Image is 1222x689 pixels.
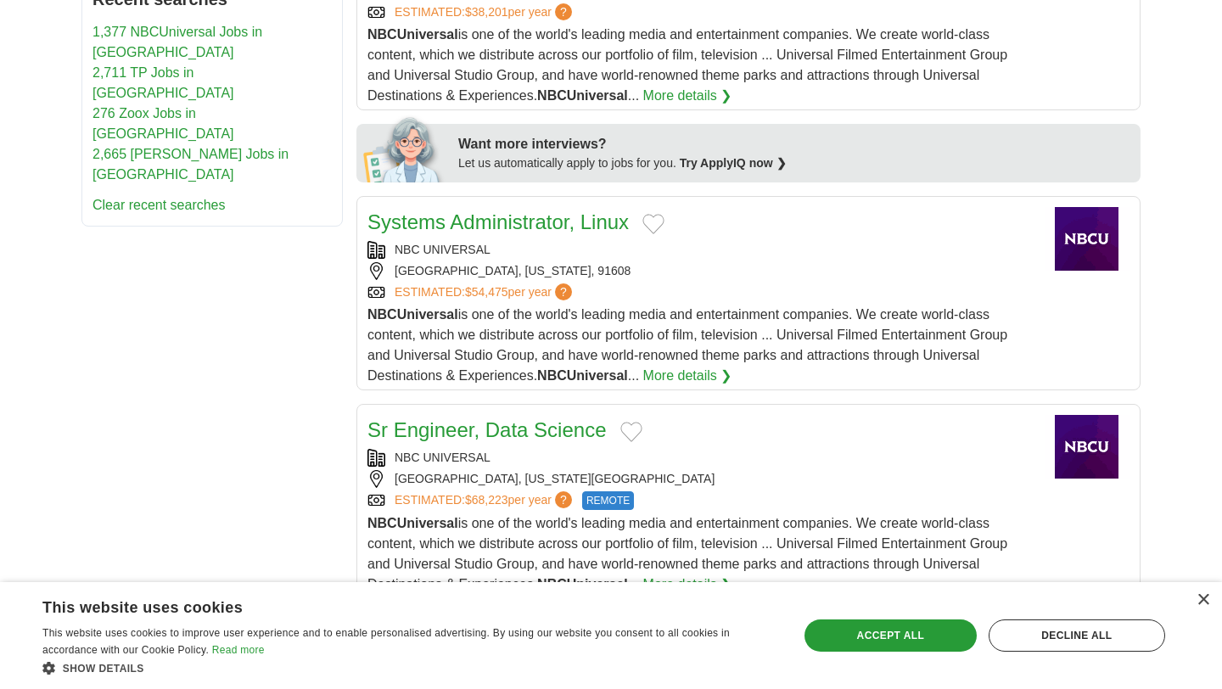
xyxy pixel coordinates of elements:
[92,65,234,100] a: 2,711 TP Jobs in [GEOGRAPHIC_DATA]
[643,366,732,386] a: More details ❯
[465,285,508,299] span: $54,475
[458,154,1130,172] div: Let us automatically apply to jobs for you.
[92,198,226,212] a: Clear recent searches
[63,663,144,675] span: Show details
[42,627,730,656] span: This website uses cookies to improve user experience and to enable personalised advertising. By u...
[367,418,607,441] a: Sr Engineer, Data Science
[92,106,234,141] a: 276 Zoox Jobs in [GEOGRAPHIC_DATA]
[643,86,732,106] a: More details ❯
[989,619,1165,652] div: Decline all
[395,491,575,510] a: ESTIMATED:$68,223per year?
[367,307,1007,383] span: is one of the world's leading media and entertainment companies. We create world-class content, w...
[367,262,1031,280] div: [GEOGRAPHIC_DATA], [US_STATE], 91608
[367,210,629,233] a: Systems Administrator, Linux
[367,516,1007,591] span: is one of the world's leading media and entertainment companies. We create world-class content, w...
[555,3,572,20] span: ?
[1045,207,1130,271] img: NBC Universal logo
[367,470,1031,488] div: [GEOGRAPHIC_DATA], [US_STATE][GEOGRAPHIC_DATA]
[458,134,1130,154] div: Want more interviews?
[42,659,776,676] div: Show details
[537,88,628,103] strong: NBCUniversal
[1197,594,1209,607] div: Close
[582,491,634,510] span: REMOTE
[680,156,787,170] a: Try ApplyIQ now ❯
[367,27,1007,103] span: is one of the world's leading media and entertainment companies. We create world-class content, w...
[465,5,508,19] span: $38,201
[620,422,642,442] button: Add to favorite jobs
[395,3,575,21] a: ESTIMATED:$38,201per year?
[643,574,732,595] a: More details ❯
[395,451,490,464] a: NBC UNIVERSAL
[395,283,575,301] a: ESTIMATED:$54,475per year?
[367,27,458,42] strong: NBCUniversal
[367,307,458,322] strong: NBCUniversal
[537,368,628,383] strong: NBCUniversal
[642,214,664,234] button: Add to favorite jobs
[363,115,446,182] img: apply-iq-scientist.png
[465,493,508,507] span: $68,223
[395,243,490,256] a: NBC UNIVERSAL
[537,577,628,591] strong: NBCUniversal
[92,147,289,182] a: 2,665 [PERSON_NAME] Jobs in [GEOGRAPHIC_DATA]
[212,644,265,656] a: Read more, opens a new window
[42,592,734,618] div: This website uses cookies
[92,25,262,59] a: 1,377 NBCUniversal Jobs in [GEOGRAPHIC_DATA]
[367,516,458,530] strong: NBCUniversal
[555,283,572,300] span: ?
[1045,415,1130,479] img: NBC Universal logo
[804,619,977,652] div: Accept all
[555,491,572,508] span: ?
